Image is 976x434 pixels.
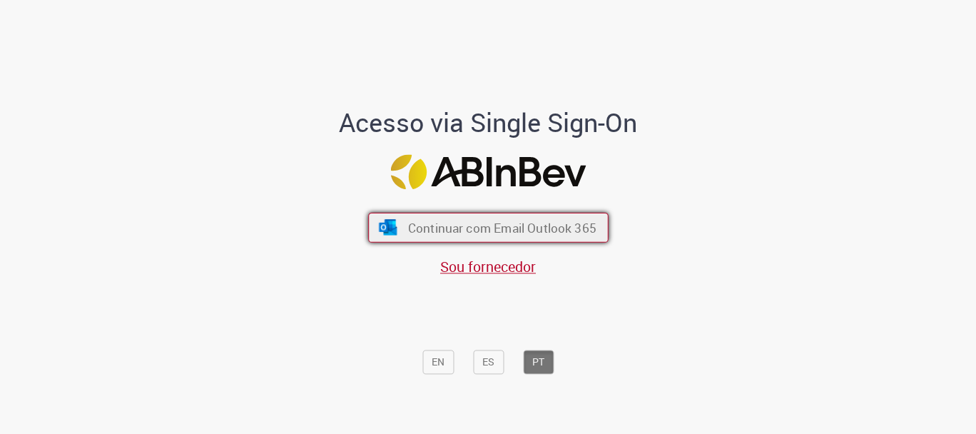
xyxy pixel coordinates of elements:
h1: Acesso via Single Sign-On [290,108,686,137]
button: EN [422,350,454,375]
span: Continuar com Email Outlook 365 [407,219,596,236]
button: PT [523,350,554,375]
button: ícone Azure/Microsoft 360 Continuar com Email Outlook 365 [368,213,609,243]
a: Sou fornecedor [440,257,536,276]
img: ícone Azure/Microsoft 360 [377,219,398,235]
button: ES [473,350,504,375]
img: Logo ABInBev [390,154,586,189]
